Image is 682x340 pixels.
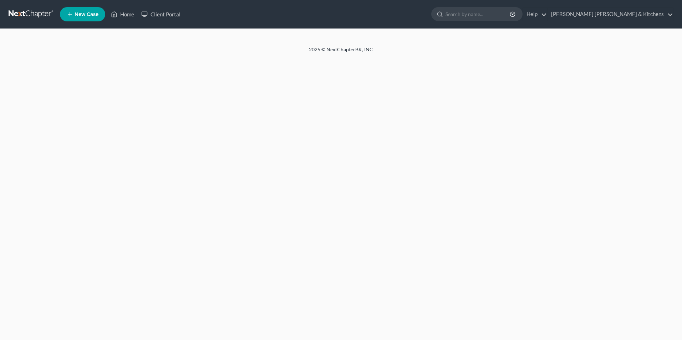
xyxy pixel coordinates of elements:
[138,8,184,21] a: Client Portal
[548,8,673,21] a: [PERSON_NAME] [PERSON_NAME] & Kitchens
[523,8,547,21] a: Help
[446,7,511,21] input: Search by name...
[75,12,98,17] span: New Case
[138,46,544,59] div: 2025 © NextChapterBK, INC
[107,8,138,21] a: Home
